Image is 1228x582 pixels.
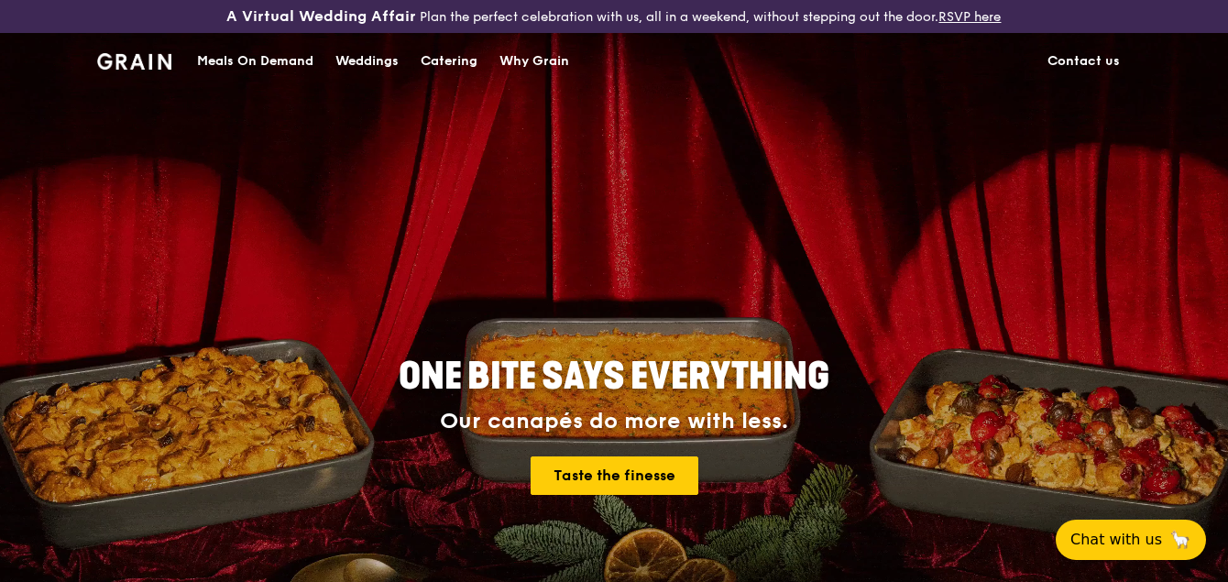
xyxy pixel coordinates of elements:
a: Weddings [324,34,410,89]
img: Grain [97,53,171,70]
a: GrainGrain [97,32,171,87]
a: Catering [410,34,488,89]
div: Our canapés do more with less. [284,409,944,434]
div: Catering [421,34,477,89]
h3: A Virtual Wedding Affair [226,7,416,26]
button: Chat with us🦙 [1056,520,1206,560]
a: Taste the finesse [531,456,698,495]
div: Plan the perfect celebration with us, all in a weekend, without stepping out the door. [204,7,1023,26]
a: Contact us [1036,34,1131,89]
span: Chat with us [1070,529,1162,551]
div: Weddings [335,34,399,89]
a: Why Grain [488,34,580,89]
span: ONE BITE SAYS EVERYTHING [399,355,829,399]
div: Why Grain [499,34,569,89]
div: Meals On Demand [197,34,313,89]
span: 🦙 [1169,529,1191,551]
a: RSVP here [938,9,1001,25]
